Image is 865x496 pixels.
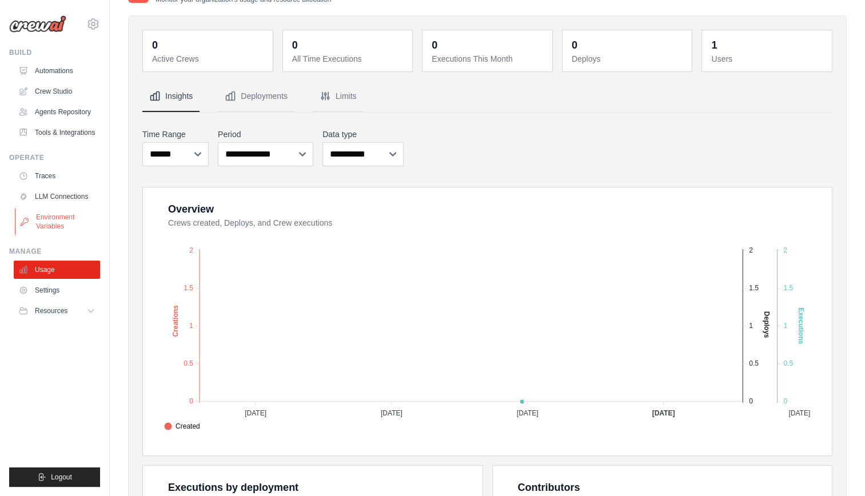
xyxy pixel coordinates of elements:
tspan: 0.5 [184,359,193,367]
tspan: 2 [749,246,753,254]
div: 1 [711,37,717,53]
div: Executions by deployment [168,479,298,495]
a: Agents Repository [14,103,100,121]
tspan: 1.5 [184,283,193,291]
a: Crew Studio [14,82,100,101]
a: Usage [14,261,100,279]
dt: Deploys [572,53,685,65]
div: Overview [168,201,214,217]
label: Time Range [142,129,209,140]
button: Limits [313,81,364,112]
a: Environment Variables [15,208,101,235]
div: 0 [432,37,437,53]
a: Traces [14,167,100,185]
tspan: 0.5 [783,359,793,367]
div: Build [9,48,100,57]
button: Insights [142,81,200,112]
tspan: 2 [783,246,787,254]
button: Resources [14,302,100,320]
tspan: 1 [749,322,753,330]
button: Logout [9,467,100,487]
a: Tools & Integrations [14,123,100,142]
tspan: 0 [189,397,193,405]
text: Executions [797,307,805,344]
div: Manage [9,247,100,256]
dt: Active Crews [152,53,266,65]
label: Data type [322,129,404,140]
tspan: 2 [189,246,193,254]
tspan: [DATE] [652,409,675,417]
tspan: 1.5 [749,283,759,291]
a: Settings [14,281,100,299]
tspan: [DATE] [245,409,266,417]
a: Automations [14,62,100,80]
div: 0 [152,37,158,53]
tspan: [DATE] [517,409,539,417]
tspan: [DATE] [788,409,810,417]
text: Creations [172,305,180,337]
span: Logout [51,473,72,482]
tspan: [DATE] [381,409,402,417]
tspan: 0 [783,397,787,405]
dt: All Time Executions [292,53,406,65]
div: 0 [292,37,298,53]
tspan: 1.5 [783,283,793,291]
div: Contributors [518,479,580,495]
span: Created [164,421,200,431]
button: Deployments [218,81,294,112]
dt: Crews created, Deploys, and Crew executions [168,217,818,229]
a: LLM Connections [14,187,100,206]
tspan: 0.5 [749,359,759,367]
div: Operate [9,153,100,162]
dt: Executions This Month [432,53,545,65]
text: Deploys [763,311,771,338]
div: 0 [572,37,577,53]
span: Resources [35,306,67,315]
tspan: 0 [749,397,753,405]
tspan: 1 [783,322,787,330]
tspan: 1 [189,322,193,330]
nav: Tabs [142,81,832,112]
img: Logo [9,15,66,33]
label: Period [218,129,313,140]
dt: Users [711,53,825,65]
